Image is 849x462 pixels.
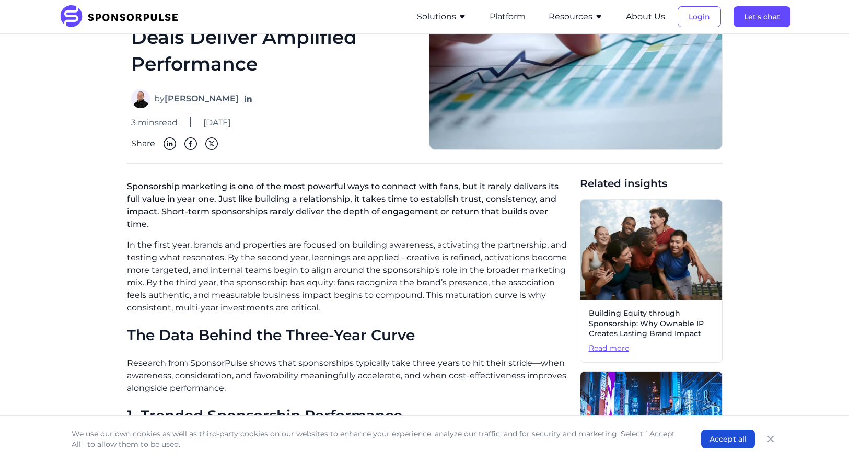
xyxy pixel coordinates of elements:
[490,10,526,23] button: Platform
[417,10,467,23] button: Solutions
[580,176,723,191] span: Related insights
[549,10,603,23] button: Resources
[580,199,723,362] a: Building Equity through Sponsorship: Why Ownable IP Creates Lasting Brand ImpactRead more
[734,12,790,21] a: Let's chat
[243,94,253,104] a: Follow on LinkedIn
[164,137,176,150] img: Linkedin
[131,117,178,129] span: 3 mins read
[589,308,714,339] span: Building Equity through Sponsorship: Why Ownable IP Creates Lasting Brand Impact
[59,5,186,28] img: SponsorPulse
[131,89,150,108] img: Neal Covant
[127,239,572,314] p: In the first year, brands and properties are focused on building awareness, activating the partne...
[626,12,665,21] a: About Us
[127,407,402,424] span: 1. Trended Sponsorship Performance
[626,10,665,23] button: About Us
[589,343,714,354] span: Read more
[678,12,721,21] a: Login
[490,12,526,21] a: Platform
[734,6,790,27] button: Let's chat
[678,6,721,27] button: Login
[127,326,415,344] span: The Data Behind the Three-Year Curve
[580,200,722,300] img: Photo by Leire Cavia, courtesy of Unsplash
[127,357,572,395] p: Research from SponsorPulse shows that sponsorships typically take three years to hit their stride...
[205,137,218,150] img: Twitter
[763,432,778,446] button: Close
[131,137,155,150] span: Share
[184,137,197,150] img: Facebook
[154,93,239,105] span: by
[165,94,239,103] strong: [PERSON_NAME]
[797,412,849,462] iframe: Chat Widget
[701,430,755,448] button: Accept all
[127,176,572,239] p: Sponsorship marketing is one of the most powerful ways to connect with fans, but it rarely delive...
[72,429,680,449] p: We use our own cookies as well as third-party cookies on our websites to enhance your experience,...
[203,117,231,129] span: [DATE]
